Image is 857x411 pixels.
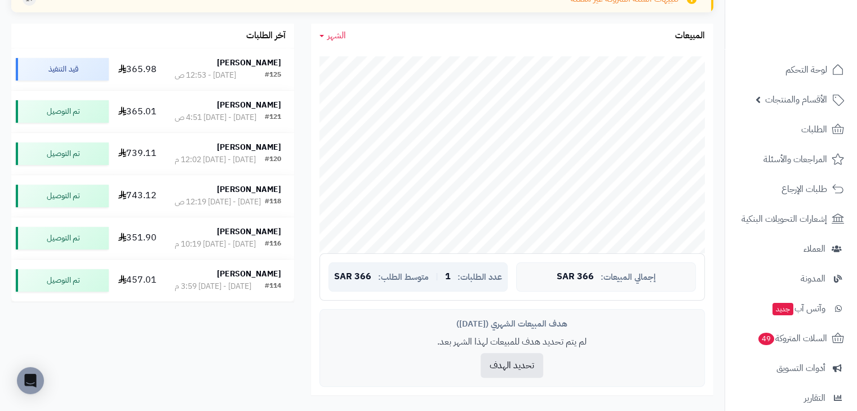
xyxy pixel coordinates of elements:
div: #121 [265,112,281,123]
span: المدونة [801,271,825,287]
div: تم التوصيل [16,269,109,292]
div: تم التوصيل [16,227,109,249]
span: 49 [758,333,775,346]
img: logo-2.png [780,26,846,50]
a: لوحة التحكم [732,56,850,83]
strong: [PERSON_NAME] [217,57,281,69]
div: تم التوصيل [16,100,109,123]
a: أدوات التسويق [732,355,850,382]
a: وآتس آبجديد [732,295,850,322]
strong: [PERSON_NAME] [217,141,281,153]
div: تم التوصيل [16,142,109,165]
span: العملاء [803,241,825,257]
span: لوحة التحكم [785,62,827,78]
td: 365.01 [113,91,162,132]
div: [DATE] - [DATE] 10:19 م [175,239,256,250]
div: #116 [265,239,281,250]
strong: [PERSON_NAME] [217,184,281,195]
span: المراجعات والأسئلة [763,151,827,167]
div: [DATE] - [DATE] 3:59 م [175,281,251,292]
td: 743.12 [113,175,162,217]
div: #118 [265,196,281,208]
td: 365.98 [113,48,162,90]
td: 351.90 [113,217,162,259]
span: وآتس آب [771,301,825,316]
span: الأقسام والمنتجات [765,92,827,108]
span: إشعارات التحويلات البنكية [741,211,827,227]
span: طلبات الإرجاع [781,181,827,197]
span: السلات المتروكة [757,330,827,346]
span: 1 [445,272,451,282]
div: #114 [265,281,281,292]
span: أدوات التسويق [776,360,825,376]
span: 366 SAR [334,272,371,282]
span: عدد الطلبات: [458,272,502,282]
span: التقارير [804,390,825,406]
div: #120 [265,154,281,166]
p: لم يتم تحديد هدف للمبيعات لهذا الشهر بعد. [328,336,696,349]
a: إشعارات التحويلات البنكية [732,205,850,233]
span: إجمالي المبيعات: [601,272,656,282]
strong: [PERSON_NAME] [217,226,281,238]
div: [DATE] - [DATE] 12:02 م [175,154,256,166]
div: [DATE] - [DATE] 4:51 ص [175,112,256,123]
span: | [436,272,438,281]
span: 366 SAR [557,272,594,282]
h3: آخر الطلبات [246,31,286,41]
div: [DATE] - [DATE] 12:19 ص [175,196,261,208]
span: متوسط الطلب: [378,272,429,282]
div: قيد التنفيذ [16,58,109,81]
div: تم التوصيل [16,185,109,207]
a: المراجعات والأسئلة [732,146,850,173]
a: العملاء [732,235,850,262]
a: المدونة [732,265,850,292]
td: 457.01 [113,260,162,301]
td: 739.11 [113,133,162,175]
a: الطلبات [732,116,850,143]
span: الطلبات [801,122,827,137]
button: تحديد الهدف [481,353,543,378]
strong: [PERSON_NAME] [217,99,281,111]
a: السلات المتروكة49 [732,325,850,352]
div: [DATE] - 12:53 ص [175,70,236,81]
strong: [PERSON_NAME] [217,268,281,280]
a: طلبات الإرجاع [732,176,850,203]
div: #125 [265,70,281,81]
span: جديد [772,303,793,315]
span: الشهر [327,29,346,42]
div: Open Intercom Messenger [17,367,44,394]
div: هدف المبيعات الشهري ([DATE]) [328,318,696,330]
a: الشهر [319,29,346,42]
h3: المبيعات [675,31,705,41]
